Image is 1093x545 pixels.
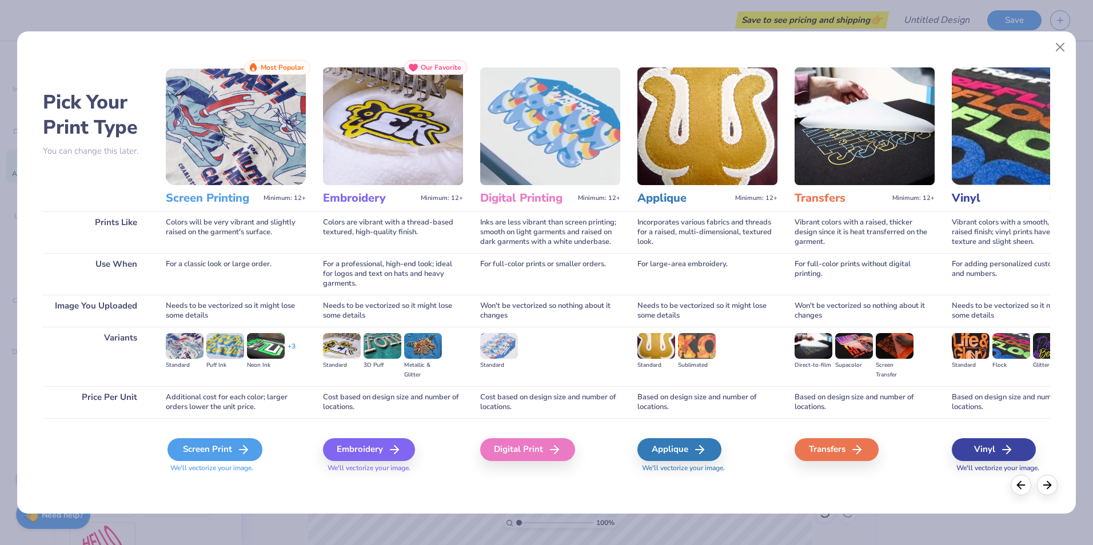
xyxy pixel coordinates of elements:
div: Image You Uploaded [43,295,149,327]
div: For full-color prints without digital printing. [795,253,935,295]
img: Direct-to-film [795,333,832,358]
img: Standard [637,333,675,358]
div: Vibrant colors with a raised, thicker design since it is heat transferred on the garment. [795,211,935,253]
div: Standard [637,360,675,370]
div: Colors are vibrant with a thread-based textured, high-quality finish. [323,211,463,253]
div: Price Per Unit [43,386,149,418]
div: Metallic & Glitter [404,360,442,380]
span: Minimum: 12+ [892,194,935,202]
div: Based on design size and number of locations. [952,386,1092,418]
span: Minimum: 12+ [421,194,463,202]
div: Neon Ink [247,360,285,370]
div: Transfers [795,438,879,461]
img: Standard [166,333,204,358]
img: Vinyl [952,67,1092,185]
img: Flock [992,333,1030,358]
div: Applique [637,438,721,461]
div: For a classic look or large order. [166,253,306,295]
div: Variants [43,327,149,386]
div: Won't be vectorized so nothing about it changes [480,295,620,327]
div: Standard [952,360,990,370]
div: For a professional, high-end look; ideal for logos and text on hats and heavy garments. [323,253,463,295]
span: Minimum: 12+ [1050,194,1092,202]
div: Screen Transfer [876,360,914,380]
div: Screen Print [167,438,262,461]
p: You can change this later. [43,146,149,156]
span: Minimum: 12+ [264,194,306,202]
span: Most Popular [261,63,304,71]
div: Use When [43,253,149,295]
span: Minimum: 12+ [578,194,620,202]
img: 3D Puff [364,333,401,358]
div: + 3 [288,342,296,361]
div: Based on design size and number of locations. [795,386,935,418]
span: Our Favorite [421,63,461,71]
span: We'll vectorize your image. [952,463,1092,473]
div: For adding personalized custom names and numbers. [952,253,1092,295]
img: Screen Printing [166,67,306,185]
div: Standard [480,360,518,370]
div: Cost based on design size and number of locations. [323,386,463,418]
div: Inks are less vibrant than screen printing; smooth on light garments and raised on dark garments ... [480,211,620,253]
img: Applique [637,67,777,185]
div: Supacolor [835,360,873,370]
img: Supacolor [835,333,873,358]
div: Prints Like [43,211,149,253]
img: Digital Printing [480,67,620,185]
div: Incorporates various fabrics and threads for a raised, multi-dimensional, textured look. [637,211,777,253]
img: Embroidery [323,67,463,185]
div: Embroidery [323,438,415,461]
span: We'll vectorize your image. [166,463,306,473]
img: Transfers [795,67,935,185]
img: Standard [480,333,518,358]
span: We'll vectorize your image. [637,463,777,473]
img: Puff Ink [206,333,244,358]
div: Additional cost for each color; larger orders lower the unit price. [166,386,306,418]
h3: Digital Printing [480,191,573,206]
div: Based on design size and number of locations. [637,386,777,418]
div: Vibrant colors with a smooth, slightly raised finish; vinyl prints have a consistent texture and ... [952,211,1092,253]
div: Cost based on design size and number of locations. [480,386,620,418]
h3: Vinyl [952,191,1045,206]
img: Neon Ink [247,333,285,358]
h2: Pick Your Print Type [43,90,149,140]
h3: Embroidery [323,191,416,206]
div: Digital Print [480,438,575,461]
div: Colors will be very vibrant and slightly raised on the garment's surface. [166,211,306,253]
div: Puff Ink [206,360,244,370]
div: Glitter [1033,360,1071,370]
div: Flock [992,360,1030,370]
div: Needs to be vectorized so it might lose some details [952,295,1092,327]
img: Sublimated [678,333,716,358]
h3: Applique [637,191,731,206]
div: Standard [323,360,361,370]
div: Won't be vectorized so nothing about it changes [795,295,935,327]
img: Screen Transfer [876,333,914,358]
div: Vinyl [952,438,1036,461]
div: Direct-to-film [795,360,832,370]
img: Glitter [1033,333,1071,358]
img: Standard [952,333,990,358]
h3: Screen Printing [166,191,259,206]
img: Metallic & Glitter [404,333,442,358]
button: Close [1050,37,1071,58]
h3: Transfers [795,191,888,206]
div: For full-color prints or smaller orders. [480,253,620,295]
div: Needs to be vectorized so it might lose some details [637,295,777,327]
div: 3D Puff [364,360,401,370]
div: For large-area embroidery. [637,253,777,295]
span: Minimum: 12+ [735,194,777,202]
div: Needs to be vectorized so it might lose some details [323,295,463,327]
img: Standard [323,333,361,358]
div: Standard [166,360,204,370]
span: We'll vectorize your image. [323,463,463,473]
div: Needs to be vectorized so it might lose some details [166,295,306,327]
div: Sublimated [678,360,716,370]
